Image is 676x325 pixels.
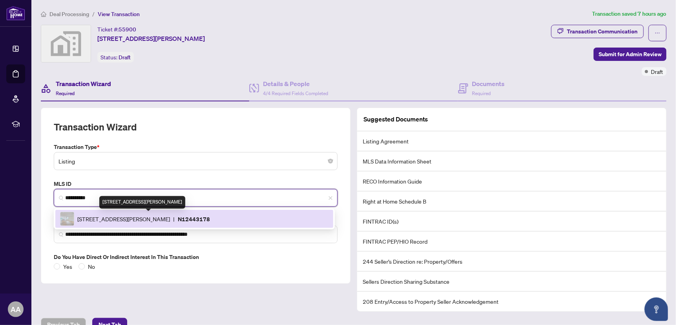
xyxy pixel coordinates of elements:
[56,79,111,88] h4: Transaction Wizard
[567,25,638,38] div: Transaction Communication
[60,262,75,271] span: Yes
[97,52,134,62] div: Status:
[119,26,136,33] span: 55900
[92,9,95,18] li: /
[472,90,491,96] span: Required
[599,48,661,61] span: Submit for Admin Review
[11,304,21,315] span: AA
[59,196,64,200] img: search_icon
[364,114,428,124] article: Suggested Documents
[54,121,137,133] h2: Transaction Wizard
[357,131,666,151] li: Listing Agreement
[328,159,333,163] span: close-circle
[328,196,333,200] span: close
[651,67,663,76] span: Draft
[472,79,505,88] h4: Documents
[357,252,666,272] li: 244 Seller’s Direction re: Property/Offers
[58,154,333,169] span: Listing
[85,262,98,271] span: No
[263,90,328,96] span: 4/4 Required Fields Completed
[41,11,46,17] span: home
[97,25,136,34] div: Ticket #:
[357,211,666,231] li: FINTRAC ID(s)
[357,272,666,292] li: Sellers Direction Sharing Substance
[592,9,667,18] article: Transaction saved 7 hours ago
[60,212,74,226] img: IMG-N12443178_1.jpg
[41,25,91,62] img: svg%3e
[54,180,338,188] label: MLS ID
[98,11,140,18] span: View Transaction
[97,34,205,43] span: [STREET_ADDRESS][PERSON_NAME]
[263,79,328,88] h4: Details & People
[357,191,666,211] li: Right at Home Schedule B
[6,6,25,20] img: logo
[178,215,210,224] p: N12443178
[77,215,170,223] span: [STREET_ADDRESS][PERSON_NAME]
[357,171,666,191] li: RECO Information Guide
[357,231,666,252] li: FINTRAC PEP/HIO Record
[357,151,666,171] li: MLS Data Information Sheet
[357,292,666,311] li: 208 Entry/Access to Property Seller Acknowledgement
[56,90,75,96] span: Required
[645,297,668,321] button: Open asap
[54,253,338,261] label: Do you have direct or indirect interest in this transaction
[59,232,64,237] img: search_icon
[49,11,89,18] span: Deal Processing
[99,196,185,209] div: [STREET_ADDRESS][PERSON_NAME]
[551,25,644,38] button: Transaction Communication
[594,48,667,61] button: Submit for Admin Review
[54,143,338,151] label: Transaction Type
[173,215,175,223] span: |
[119,54,131,61] span: Draft
[655,30,660,36] span: ellipsis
